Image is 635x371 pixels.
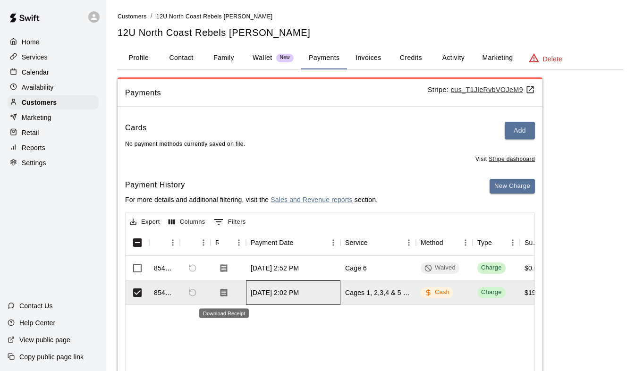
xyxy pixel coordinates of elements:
a: Calendar [8,65,99,79]
span: New [276,55,294,61]
p: Retail [22,128,39,137]
button: Sort [368,236,381,249]
p: Reports [22,143,45,152]
div: basic tabs example [118,47,624,69]
div: 854665 [154,288,175,297]
p: Delete [543,54,562,64]
button: Marketing [474,47,520,69]
h6: Payment History [125,179,378,191]
p: Customers [22,98,57,107]
p: For more details and additional filtering, visit the section. [125,195,378,204]
div: Receipt [215,229,219,256]
div: Charge [481,263,502,272]
div: Method [421,229,443,256]
a: cus_T1JleRvbVOJeM9 [451,86,535,93]
button: Sort [294,236,307,249]
button: Sort [492,236,505,249]
h6: Cards [125,122,147,139]
span: Customers [118,13,147,20]
button: Sort [443,236,457,249]
button: Invoices [347,47,389,69]
a: Stripe dashboard [489,156,535,162]
button: Show filters [212,214,248,229]
div: Cash [424,288,449,297]
div: Oct 4, 2025, 2:52 PM [251,263,299,273]
div: Download Receipt [199,309,249,318]
p: Services [22,52,48,62]
a: Availability [8,80,99,94]
button: Sort [154,236,167,249]
button: Menu [232,236,246,250]
button: Download Receipt [215,260,232,277]
p: View public page [19,335,70,345]
p: Copy public page link [19,352,84,362]
button: New Charge [490,179,535,194]
button: Family [203,47,245,69]
p: Stripe: [428,85,535,95]
div: Service [345,229,368,256]
div: Payment Date [246,229,340,256]
a: Sales and Revenue reports [271,196,352,203]
span: Refund payment [185,285,201,301]
button: Sort [219,236,232,249]
span: 12U North Coast Rebels [PERSON_NAME] [156,13,272,20]
button: Menu [196,236,211,250]
div: Service [340,229,416,256]
button: Contact [160,47,203,69]
button: Payments [301,47,347,69]
button: Credits [389,47,432,69]
button: Download Receipt [215,284,232,301]
button: Menu [506,236,520,250]
div: Subtotal [525,229,540,256]
a: Marketing [8,110,99,125]
div: Method [416,229,473,256]
p: Calendar [22,67,49,77]
p: Settings [22,158,46,168]
a: Reports [8,141,99,155]
div: Cages 1, 2,3,4 & 5 (94x45) [345,288,411,297]
div: Cage 6 [345,263,367,273]
button: Activity [432,47,474,69]
div: $1960.00 [525,288,553,297]
div: Id [149,229,180,256]
div: $0.00 [525,263,542,273]
div: Oct 4, 2025, 2:02 PM [251,288,299,297]
div: Refund [180,229,211,256]
nav: breadcrumb [118,11,624,22]
button: Select columns [166,215,208,229]
a: Settings [8,156,99,170]
a: Home [8,35,99,49]
a: Customers [8,95,99,110]
p: Contact Us [19,301,53,311]
button: Menu [326,236,340,250]
button: Sort [185,236,198,249]
div: Payment Date [251,229,294,256]
p: Home [22,37,40,47]
a: Retail [8,126,99,140]
div: Type [477,229,492,256]
a: Services [8,50,99,64]
div: Type [473,229,520,256]
button: Menu [402,236,416,250]
div: Charge [481,288,502,297]
span: Visit [475,155,535,164]
p: Marketing [22,113,51,122]
button: Menu [166,236,180,250]
p: Availability [22,83,54,92]
h5: 12U North Coast Rebels [PERSON_NAME] [118,26,624,39]
button: Menu [458,236,473,250]
span: Payments [125,87,428,99]
p: Help Center [19,318,55,328]
span: No payment methods currently saved on file. [125,141,246,147]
